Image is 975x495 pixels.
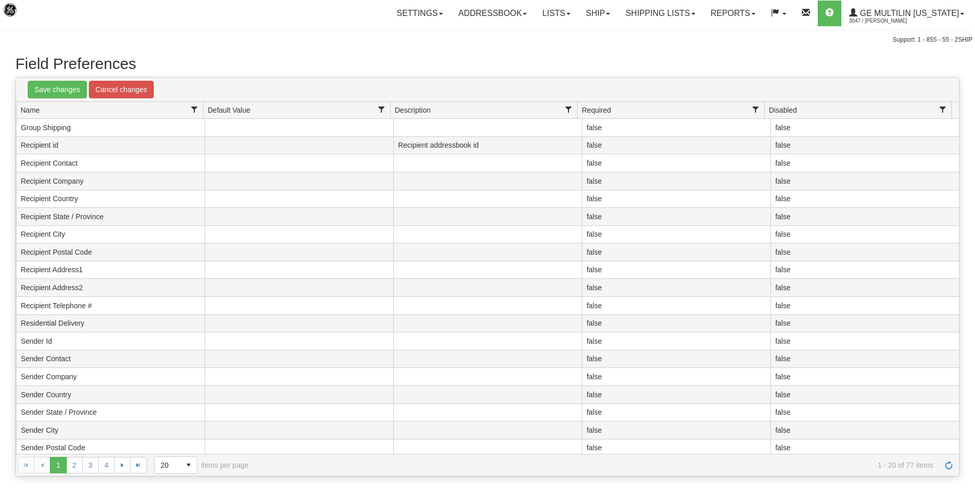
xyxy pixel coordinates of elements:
[582,279,770,297] td: false
[770,154,959,172] td: false
[582,439,770,457] td: false
[582,243,770,261] td: false
[560,101,577,118] a: Description filter column settings
[3,3,55,29] img: logo3047.jpg
[16,315,205,333] td: Residential Delivery
[50,457,66,473] span: Page 1
[951,195,974,300] iframe: chat widget
[582,332,770,350] td: false
[114,457,131,473] a: Go to the next page
[186,101,203,118] a: Name filter column settings
[16,78,959,102] div: grid toolbar
[770,279,959,297] td: false
[16,243,205,261] td: Recipient Postal Code
[703,1,763,26] a: Reports
[393,137,582,155] td: Recipient addressbook id
[16,386,205,404] td: Sender Country
[578,1,618,26] a: Ship
[66,457,83,473] a: 2
[770,350,959,368] td: false
[395,105,431,115] span: Description
[582,421,770,439] td: false
[389,1,451,26] a: Settings
[16,190,205,208] td: Recipient Country
[582,105,611,115] span: Required
[373,101,390,118] a: Default Value filter column settings
[582,154,770,172] td: false
[770,368,959,386] td: false
[770,297,959,315] td: false
[849,16,926,26] span: 3047 / [PERSON_NAME]
[770,226,959,244] td: false
[451,1,535,26] a: Addressbook
[15,55,960,72] h1: Field Preferences
[263,461,933,469] span: 1 - 20 of 77 items
[89,81,154,98] a: Cancel changes
[770,421,959,439] td: false
[154,456,197,474] span: Page sizes drop down
[535,1,578,26] a: Lists
[3,36,972,44] div: Support: 1 - 855 - 55 - 2SHIP
[618,1,703,26] a: Shipping lists
[769,105,797,115] span: Disabled
[747,101,764,118] a: Required filter column settings
[770,208,959,226] td: false
[16,439,205,457] td: Sender Postal Code
[16,226,205,244] td: Recipient City
[934,101,951,118] a: Disabled filter column settings
[161,460,174,470] span: 20
[16,154,205,172] td: Recipient Contact
[130,457,146,473] a: Go to the last page
[941,457,957,473] a: Refresh
[16,421,205,439] td: Sender City
[770,119,959,137] td: false
[82,457,99,473] a: 3
[582,297,770,315] td: false
[16,279,205,297] td: Recipient Address2
[582,208,770,226] td: false
[21,105,40,115] span: Name
[582,315,770,333] td: false
[770,439,959,457] td: false
[16,297,205,315] td: Recipient Telephone #
[770,190,959,208] td: false
[841,1,972,26] a: GE Multilin [US_STATE] 3047 / [PERSON_NAME]
[16,172,205,190] td: Recipient Company
[16,332,205,350] td: Sender Id
[582,172,770,190] td: false
[16,404,205,422] td: Sender State / Province
[770,404,959,422] td: false
[16,119,205,137] td: Group Shipping
[208,105,250,115] span: Default Value
[582,350,770,368] td: false
[154,456,249,474] span: items per page
[770,261,959,279] td: false
[582,368,770,386] td: false
[16,350,205,368] td: Sender Contact
[582,261,770,279] td: false
[582,119,770,137] td: false
[582,190,770,208] td: false
[28,81,87,98] a: Save changes
[180,457,197,473] span: select
[98,457,115,473] a: 4
[770,386,959,404] td: false
[16,368,205,386] td: Sender Company
[770,315,959,333] td: false
[770,172,959,190] td: false
[582,404,770,422] td: false
[770,137,959,155] td: false
[857,9,959,17] span: GE Multilin [US_STATE]
[582,386,770,404] td: false
[16,137,205,155] td: Recipient id
[770,332,959,350] td: false
[16,208,205,226] td: Recipient State / Province
[770,243,959,261] td: false
[582,226,770,244] td: false
[16,261,205,279] td: Recipient Address1
[582,137,770,155] td: false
